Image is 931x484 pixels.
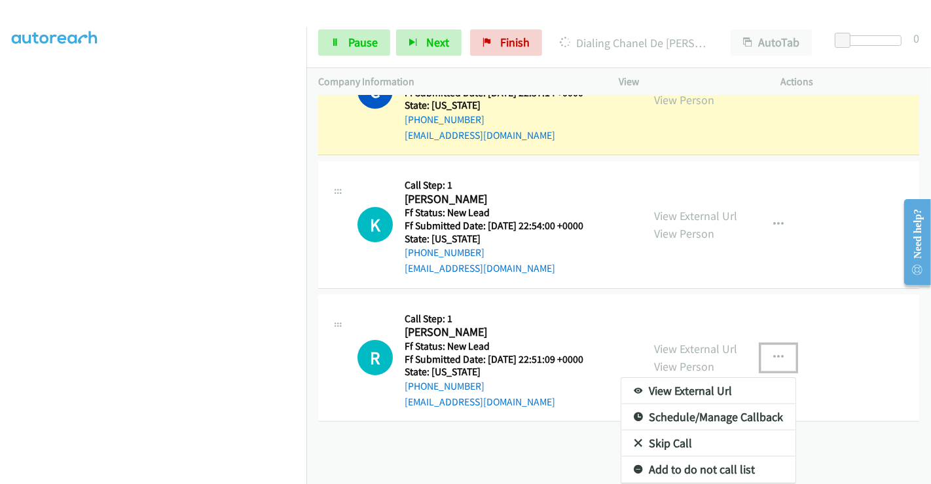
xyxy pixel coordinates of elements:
a: View External Url [621,378,795,404]
a: Skip Call [621,430,795,456]
a: Add to do not call list [621,456,795,483]
iframe: Resource Center [894,190,931,294]
a: Schedule/Manage Callback [621,404,795,430]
